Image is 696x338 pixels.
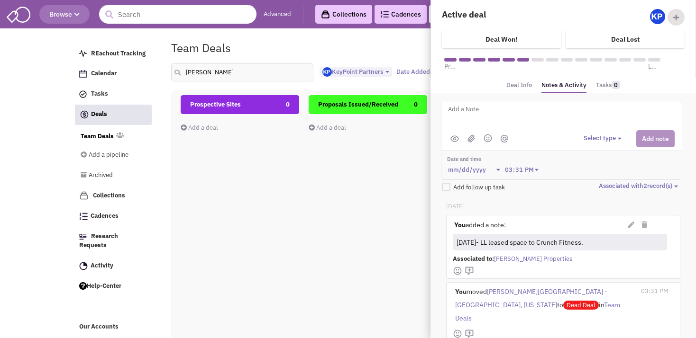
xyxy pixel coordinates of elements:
span: Team Deals [455,301,620,322]
div: Add Collaborator [668,9,685,26]
span: Dead Deal [563,301,599,310]
span: Tasks [91,90,108,98]
img: Calendar.png [79,70,87,78]
img: Research.png [79,234,87,240]
button: Browse [39,5,90,24]
img: icon-tasks.png [79,90,87,98]
img: icon-collection-lavender-black.svg [321,10,330,19]
a: Team Deals [81,132,114,141]
span: KeyPoint Partners [322,68,383,76]
button: KeyPoint Partners [320,67,392,78]
img: emoji.png [484,134,492,142]
div: [DATE]- LL leased space to Crunch Fitness. [455,235,663,249]
a: Collections [315,5,372,24]
img: Gp5tB00MpEGTGSMiAkF79g.png [322,67,332,77]
img: Cadences_logo.png [79,213,88,220]
span: Calendar [91,70,117,78]
input: Search deals [171,63,313,81]
img: icon-deals.svg [80,109,89,120]
a: Cadences [74,207,151,225]
label: Date and time [447,156,543,163]
input: Search [99,5,256,24]
a: Archived [81,167,138,185]
button: Select type [584,134,624,143]
span: [PERSON_NAME][GEOGRAPHIC_DATA] - [GEOGRAPHIC_DATA], [US_STATE] [455,287,607,309]
p: [DATE] [446,202,680,211]
span: Associated to: [453,255,494,263]
a: Tasks [74,85,151,103]
span: 0 [286,95,290,114]
span: Add follow up task [453,183,505,191]
a: Add a deal [309,124,346,132]
img: (jpg,png,gif,doc,docx,xls,xlsx,pdf,txt) [467,134,475,142]
a: Advanced [264,10,291,19]
a: Research Requests [74,228,151,255]
i: Delete Note [641,222,647,228]
a: REachout Tracking [74,45,151,63]
a: Our Accounts [74,318,151,336]
div: moved to in [453,283,637,327]
img: Gp5tB00MpEGTGSMiAkF79g.png [650,9,665,24]
label: added a note: [454,220,506,230]
span: Prospective Sites [190,100,241,108]
span: Collections [93,191,125,199]
span: Prospective Sites [444,62,457,71]
h4: Deal Won! [485,35,517,44]
span: Activity [91,261,113,269]
a: Help-Center [74,277,151,295]
a: Tasks [596,79,620,92]
span: 03:31 PM [641,287,669,295]
button: Date Added [394,67,440,77]
a: Notes & Activity [541,79,586,94]
span: 0 [414,95,418,114]
a: Add a deal [181,124,218,132]
span: Research Requests [79,232,118,249]
h1: Team Deals [171,42,231,54]
img: mantion.png [501,135,508,142]
img: Cadences_logo.png [380,11,389,18]
b: You [455,287,467,296]
span: Cadences [91,212,119,220]
span: Lease executed [648,62,660,71]
button: Associated with2record(s) [599,182,681,191]
a: Collections [74,187,151,205]
img: face-smile.png [453,266,462,276]
span: Proposals Issued/Received [318,100,398,108]
span: 2 [643,182,647,190]
span: Date Added [396,68,430,76]
img: public.png [450,135,459,142]
img: SmartAdmin [7,5,30,23]
span: Browse [49,10,80,18]
span: Our Accounts [79,323,119,331]
a: Deal Info [506,79,532,92]
a: Deals [75,105,152,125]
img: Activity.png [79,262,88,270]
img: icon-collection-lavender.png [79,191,89,200]
span: 0 [612,81,620,89]
h4: Active deal [442,9,557,20]
span: REachout Tracking [91,49,146,57]
a: Add a pipeline [81,146,138,164]
strong: You [454,221,466,229]
h4: Deal Lost [611,35,640,44]
img: help.png [79,282,87,290]
img: mdi_comment-add-outline.png [465,266,474,276]
a: Calendar [74,65,151,83]
span: [PERSON_NAME] Properties [494,255,572,263]
a: Activity [74,257,151,275]
i: Edit Note [628,222,634,228]
a: Cadences [375,5,427,24]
